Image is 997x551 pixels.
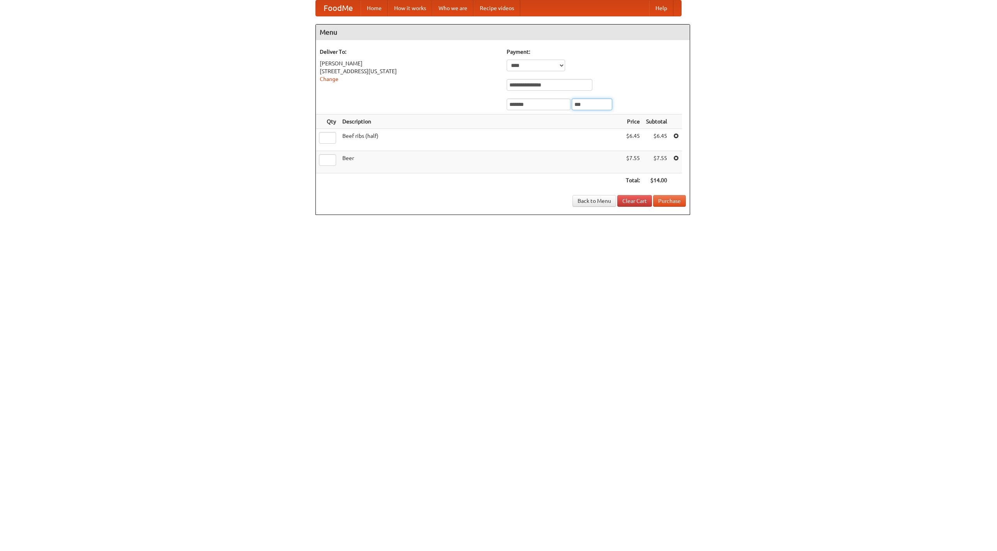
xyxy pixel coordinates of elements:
[339,114,623,129] th: Description
[643,129,670,151] td: $6.45
[643,173,670,188] th: $14.00
[653,195,686,207] button: Purchase
[388,0,432,16] a: How it works
[316,0,361,16] a: FoodMe
[339,151,623,173] td: Beer
[474,0,520,16] a: Recipe videos
[507,48,686,56] h5: Payment:
[623,129,643,151] td: $6.45
[339,129,623,151] td: Beef ribs (half)
[320,60,499,67] div: [PERSON_NAME]
[643,151,670,173] td: $7.55
[623,114,643,129] th: Price
[432,0,474,16] a: Who we are
[623,151,643,173] td: $7.55
[320,76,338,82] a: Change
[316,25,690,40] h4: Menu
[623,173,643,188] th: Total:
[643,114,670,129] th: Subtotal
[617,195,652,207] a: Clear Cart
[320,67,499,75] div: [STREET_ADDRESS][US_STATE]
[320,48,499,56] h5: Deliver To:
[572,195,616,207] a: Back to Menu
[316,114,339,129] th: Qty
[361,0,388,16] a: Home
[649,0,673,16] a: Help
